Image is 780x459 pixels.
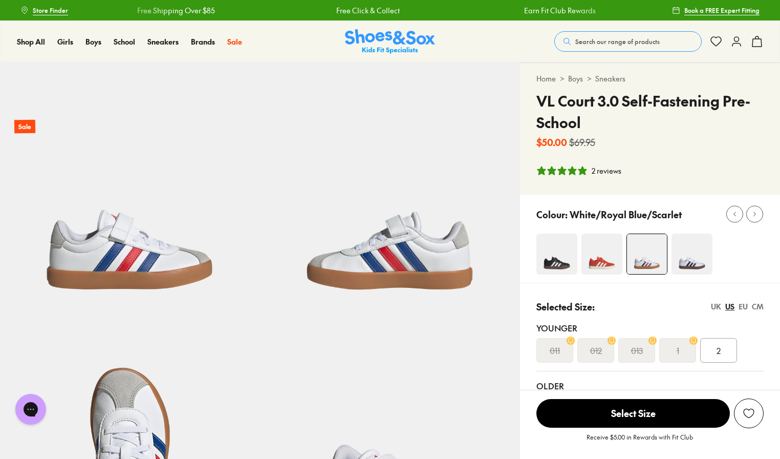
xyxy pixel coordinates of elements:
s: 011 [550,344,560,357]
div: Older [536,380,764,392]
a: Store Finder [20,1,68,19]
div: UK [711,301,721,312]
iframe: Gorgias live chat messenger [10,390,51,428]
h4: VL Court 3.0 Self-Fastening Pre-School [536,90,764,133]
p: Selected Size: [536,300,595,314]
p: White/Royal Blue/Scarlet [570,207,682,221]
img: 4-524368_1 [581,234,622,275]
button: Search our range of products [554,31,702,52]
a: Home [536,73,556,84]
div: EU [739,301,748,312]
p: Sale [14,120,35,134]
b: $50.00 [536,135,567,149]
s: 1 [677,344,679,357]
div: Younger [536,322,764,334]
div: > > [536,73,764,84]
a: Sale [227,36,242,47]
div: US [725,301,734,312]
a: Free Click & Collect [321,5,385,16]
a: School [114,36,135,47]
a: Shoes & Sox [345,29,435,54]
span: Book a FREE Expert Fitting [684,6,760,15]
span: Select Size [536,399,730,428]
s: 013 [631,344,643,357]
button: Add to Wishlist [734,399,764,428]
a: Book a FREE Expert Fitting [672,1,760,19]
img: SNS_Logo_Responsive.svg [345,29,435,54]
span: 2 [717,344,721,357]
button: 5 stars, 2 ratings [536,165,621,176]
a: Boys [85,36,101,47]
span: Search our range of products [575,37,660,46]
p: Receive $5.00 in Rewards with Fit Club [587,432,693,451]
button: Select Size [536,399,730,428]
a: Brands [191,36,215,47]
img: 4-524374_1 [627,234,667,274]
img: 4-548226_1 [536,234,577,275]
s: $69.95 [569,135,595,149]
a: Earn Fit Club Rewards [509,5,581,16]
p: Colour: [536,207,568,221]
a: Sneakers [595,73,625,84]
div: CM [752,301,764,312]
a: Shop All [17,36,45,47]
div: 2 reviews [592,165,621,176]
img: 5-524375_1 [260,62,520,323]
a: Girls [57,36,73,47]
img: 4-498593_1 [671,234,712,275]
s: 012 [590,344,602,357]
a: Sneakers [147,36,179,47]
a: Boys [568,73,583,84]
span: Store Finder [33,6,68,15]
a: Free Shipping Over $85 [123,5,201,16]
